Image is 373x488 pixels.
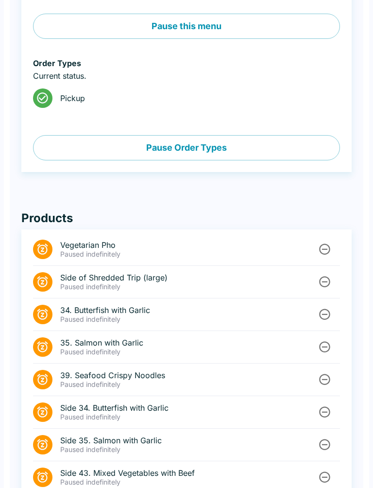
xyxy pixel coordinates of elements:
button: Unpause [316,305,334,323]
p: Paused indefinitely [60,250,317,259]
button: Unpause [316,338,334,356]
span: Vegetarian Pho [60,240,317,250]
span: Side 43. Mixed Vegetables with Beef [60,468,317,478]
p: Paused indefinitely [60,380,317,389]
p: Paused indefinitely [60,478,317,487]
button: Pause Order Types [33,135,340,160]
span: 35. Salmon with Garlic [60,338,317,348]
h6: Order Types [33,58,340,68]
span: 39. Seafood Crispy Noodles [60,370,317,380]
span: 34. Butterfish with Garlic [60,305,317,315]
p: Paused indefinitely [60,282,317,291]
button: Unpause [316,436,334,453]
button: Unpause [316,468,334,486]
span: Side of Shredded Trip (large) [60,273,317,282]
span: Pickup [60,93,332,103]
button: Unpause [316,370,334,388]
p: Paused indefinitely [60,315,317,324]
button: Unpause [316,240,334,258]
h4: Products [21,211,352,226]
p: Paused indefinitely [60,445,317,454]
p: Paused indefinitely [60,348,317,356]
span: Side 35. Salmon with Garlic [60,436,317,445]
button: Unpause [316,273,334,291]
span: Side 34. Butterfish with Garlic [60,403,317,413]
p: Current status. [33,71,340,81]
p: Paused indefinitely [60,413,317,421]
button: Unpause [316,403,334,421]
button: Pause this menu [33,14,340,39]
